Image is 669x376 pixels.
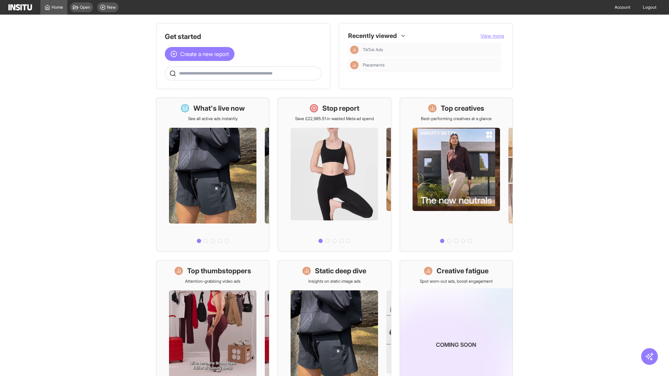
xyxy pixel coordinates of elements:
[308,279,361,284] p: Insights on static image ads
[363,62,499,68] span: Placements
[185,279,240,284] p: Attention-grabbing video ads
[480,32,504,39] button: View more
[8,4,32,10] img: Logo
[107,5,116,10] span: New
[322,103,359,113] h1: Stop report
[188,116,238,122] p: See all active ads instantly
[315,266,366,276] h1: Static deep dive
[480,33,504,39] span: View more
[156,97,269,252] a: What's live nowSee all active ads instantly
[165,47,234,61] button: Create a new report
[363,47,499,53] span: TikTok Ads
[350,46,359,54] div: Insights
[80,5,90,10] span: Open
[400,97,513,252] a: Top creativesBest-performing creatives at a glance
[421,116,492,122] p: Best-performing creatives at a glance
[278,97,391,252] a: Stop reportSave £22,985.51 in wasted Meta ad spend
[363,47,383,53] span: TikTok Ads
[52,5,63,10] span: Home
[187,266,251,276] h1: Top thumbstoppers
[193,103,245,113] h1: What's live now
[363,62,385,68] span: Placements
[165,32,322,41] h1: Get started
[295,116,374,122] p: Save £22,985.51 in wasted Meta ad spend
[180,50,229,58] span: Create a new report
[441,103,484,113] h1: Top creatives
[350,61,359,69] div: Insights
